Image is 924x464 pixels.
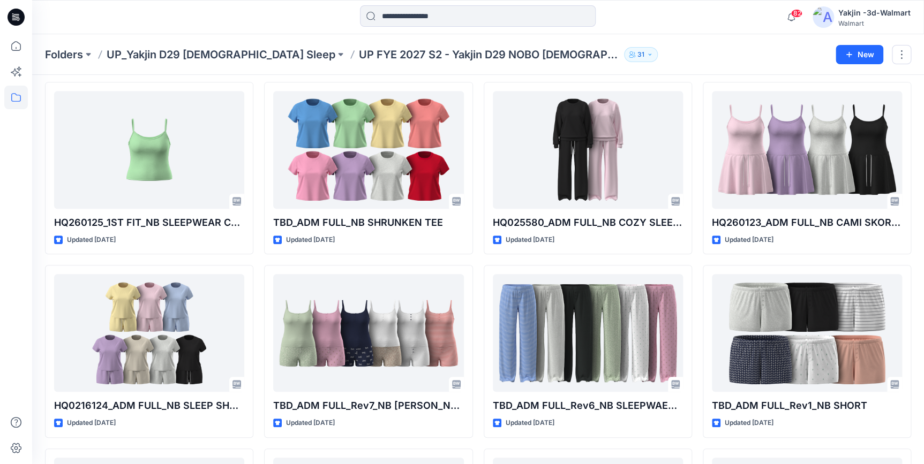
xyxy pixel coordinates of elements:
[506,417,554,429] p: Updated [DATE]
[493,398,683,413] p: TBD_ADM FULL_Rev6_NB SLEEPWAER PANT
[493,91,683,209] a: HQ025580_ADM FULL_NB COZY SLEEP TOP PANT
[838,19,911,27] div: Walmart
[54,274,244,392] a: HQ0216124_ADM FULL_NB SLEEP SHRKN SHORT SET
[712,274,902,392] a: TBD_ADM FULL_Rev1_NB SHORT
[286,417,335,429] p: Updated [DATE]
[54,398,244,413] p: HQ0216124_ADM FULL_NB SLEEP SHRKN SHORT SET
[712,215,902,230] p: HQ260123_ADM FULL_NB CAMI SKORT SET
[637,49,644,60] p: 31
[725,234,773,246] p: Updated [DATE]
[493,215,683,230] p: HQ025580_ADM FULL_NB COZY SLEEP TOP PANT
[67,417,116,429] p: Updated [DATE]
[273,91,463,209] a: TBD_ADM FULL_NB SHRUNKEN TEE
[45,47,83,62] a: Folders
[493,274,683,392] a: TBD_ADM FULL_Rev6_NB SLEEPWAER PANT
[286,234,335,246] p: Updated [DATE]
[107,47,335,62] a: UP_Yakjin D29 [DEMOGRAPHIC_DATA] Sleep
[273,274,463,392] a: TBD_ADM FULL_Rev7_NB CAMI BOXER SET
[838,6,911,19] div: Yakjin -3d-Walmart
[54,91,244,209] a: HQ260125_1ST FIT_NB SLEEPWEAR CAMI
[54,215,244,230] p: HQ260125_1ST FIT_NB SLEEPWEAR CAMI
[506,234,554,246] p: Updated [DATE]
[725,417,773,429] p: Updated [DATE]
[359,47,620,62] p: UP FYE 2027 S2 - Yakjin D29 NOBO [DEMOGRAPHIC_DATA] Sleepwear
[273,215,463,230] p: TBD_ADM FULL_NB SHRUNKEN TEE
[712,91,902,209] a: HQ260123_ADM FULL_NB CAMI SKORT SET
[813,6,834,28] img: avatar
[273,398,463,413] p: TBD_ADM FULL_Rev7_NB [PERSON_NAME] SET
[712,398,902,413] p: TBD_ADM FULL_Rev1_NB SHORT
[791,9,802,18] span: 82
[67,234,116,246] p: Updated [DATE]
[836,45,883,64] button: New
[624,47,658,62] button: 31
